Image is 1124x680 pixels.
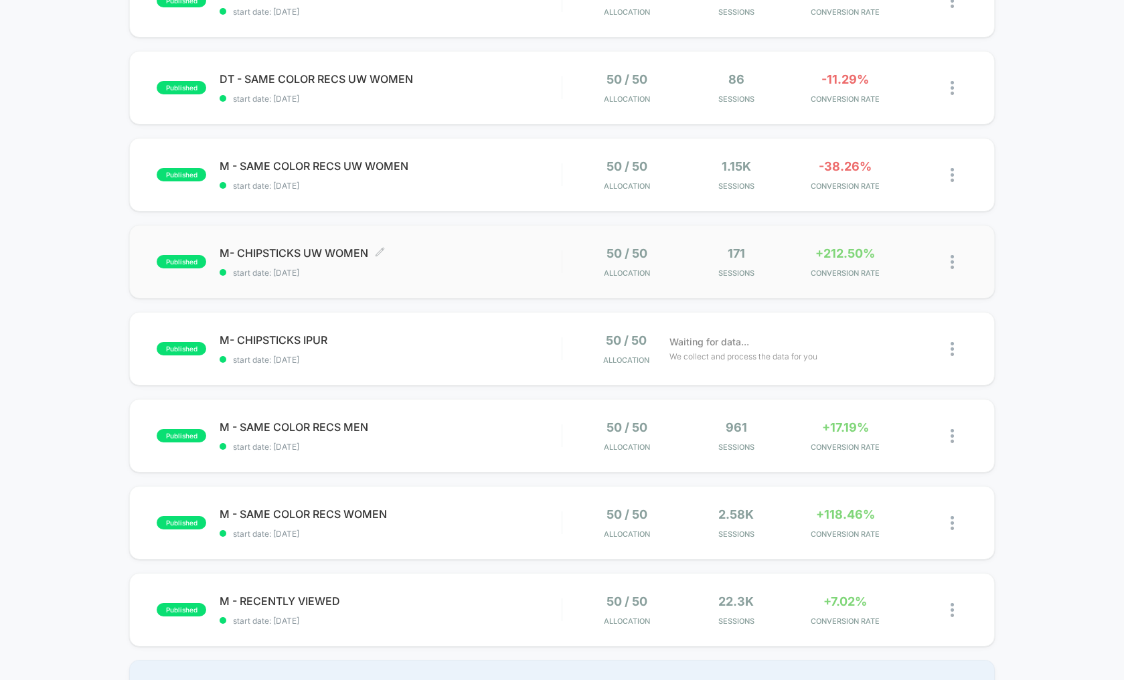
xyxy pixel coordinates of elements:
img: close [951,603,954,617]
span: Sessions [685,7,787,17]
span: start date: [DATE] [220,268,562,278]
span: start date: [DATE] [220,181,562,191]
span: M - SAME COLOR RECS MEN [220,420,562,434]
span: Sessions [685,529,787,539]
img: close [951,168,954,182]
span: Sessions [685,442,787,452]
span: 50 / 50 [607,159,647,173]
span: start date: [DATE] [220,355,562,365]
span: start date: [DATE] [220,616,562,626]
img: close [951,429,954,443]
span: CONVERSION RATE [794,268,896,278]
span: published [157,429,206,442]
span: start date: [DATE] [220,442,562,452]
span: CONVERSION RATE [794,442,896,452]
span: Sessions [685,181,787,191]
span: start date: [DATE] [220,7,562,17]
img: close [951,81,954,95]
span: 2.58k [718,507,754,521]
span: DT - SAME COLOR RECS UW WOMEN [220,72,562,86]
span: 1.15k [722,159,751,173]
img: close [951,342,954,356]
span: Sessions [685,616,787,626]
span: CONVERSION RATE [794,529,896,539]
span: 50 / 50 [607,507,647,521]
span: +17.19% [822,420,869,434]
span: M- CHIPSTICKS IPUR [220,333,562,347]
span: +212.50% [815,246,875,260]
span: Sessions [685,268,787,278]
span: CONVERSION RATE [794,94,896,104]
span: published [157,168,206,181]
span: Allocation [604,529,650,539]
span: published [157,516,206,529]
span: published [157,255,206,268]
span: 50 / 50 [607,594,647,608]
span: published [157,81,206,94]
span: 50 / 50 [607,246,647,260]
span: M - SAME COLOR RECS UW WOMEN [220,159,562,173]
span: Allocation [604,94,650,104]
span: Allocation [604,7,650,17]
span: M - SAME COLOR RECS WOMEN [220,507,562,521]
span: Allocation [604,616,650,626]
span: CONVERSION RATE [794,181,896,191]
span: start date: [DATE] [220,529,562,539]
span: 961 [726,420,747,434]
span: CONVERSION RATE [794,7,896,17]
span: 50 / 50 [606,333,647,347]
span: Waiting for data... [669,335,749,349]
span: -38.26% [819,159,872,173]
span: CONVERSION RATE [794,616,896,626]
span: 50 / 50 [607,72,647,86]
span: Allocation [604,181,650,191]
span: published [157,603,206,616]
span: M- CHIPSTICKS UW WOMEN [220,246,562,260]
span: 50 / 50 [607,420,647,434]
span: Sessions [685,94,787,104]
span: Allocation [603,355,649,365]
span: start date: [DATE] [220,94,562,104]
span: +7.02% [823,594,867,608]
span: +118.46% [816,507,875,521]
span: 22.3k [718,594,754,608]
span: published [157,342,206,355]
span: Allocation [604,442,650,452]
span: 171 [728,246,745,260]
span: Allocation [604,268,650,278]
span: 86 [728,72,744,86]
img: close [951,516,954,530]
span: M - RECENTLY VIEWED [220,594,562,608]
span: We collect and process the data for you [669,350,817,363]
span: -11.29% [821,72,869,86]
img: close [951,255,954,269]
